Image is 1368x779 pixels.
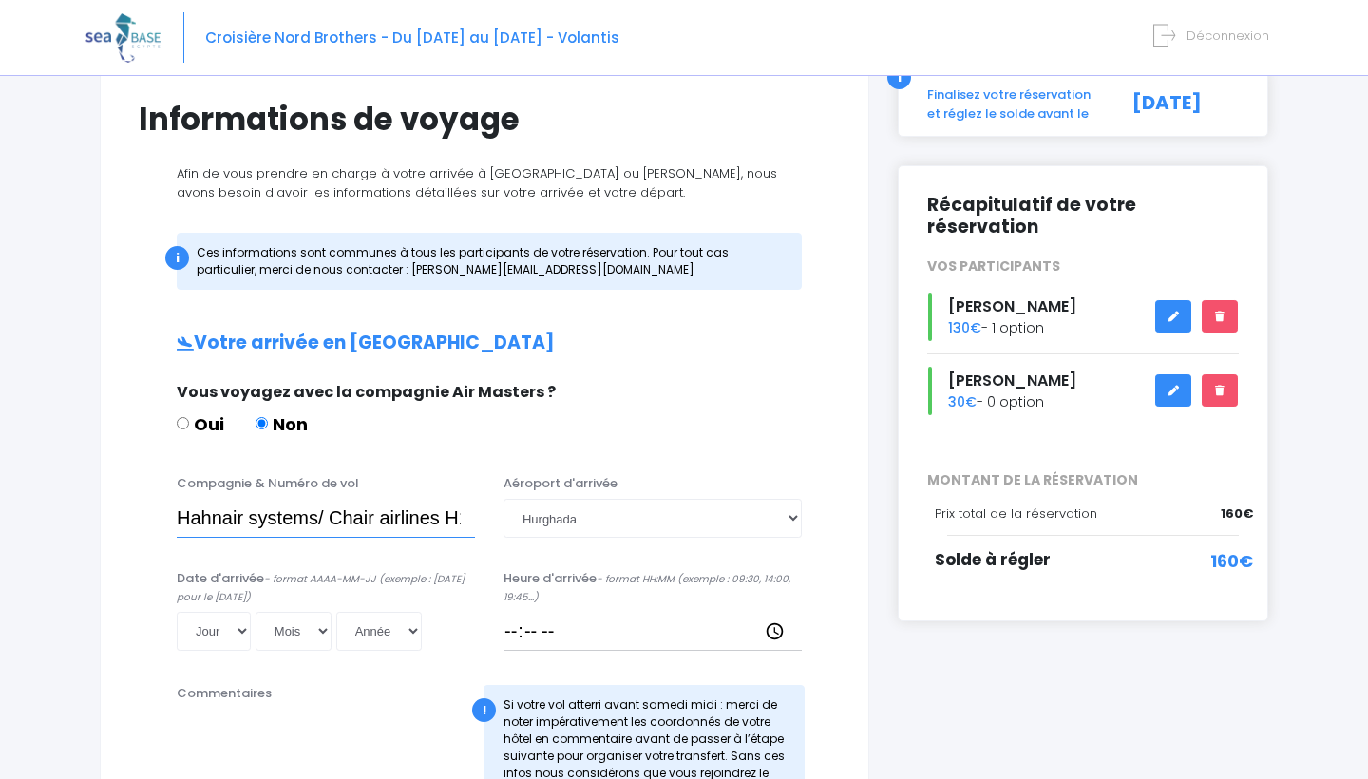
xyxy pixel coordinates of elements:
span: Vous voyagez avec la compagnie Air Masters ? [177,381,556,403]
div: Ces informations sont communes à tous les participants de votre réservation. Pour tout cas partic... [177,233,802,290]
div: Finalisez votre réservation et réglez le solde avant le [913,85,1111,123]
span: 130€ [948,318,981,337]
div: i [887,66,911,89]
div: ! [472,698,496,722]
label: Heure d'arrivée [503,569,802,606]
span: [PERSON_NAME] [948,370,1076,391]
label: Non [256,411,308,437]
i: - format AAAA-MM-JJ (exemple : [DATE] pour le [DATE]) [177,572,465,605]
span: Solde à régler [935,548,1051,571]
input: Oui [177,417,189,429]
span: 160€ [1210,548,1253,574]
p: Afin de vous prendre en charge à votre arrivée à [GEOGRAPHIC_DATA] ou [PERSON_NAME], nous avons b... [139,164,830,201]
label: Compagnie & Numéro de vol [177,474,359,493]
label: Commentaires [177,684,272,703]
h1: Informations de voyage [139,101,830,138]
div: - 1 option [913,293,1253,341]
span: Prix total de la réservation [935,504,1097,522]
div: [DATE] [1111,85,1253,123]
span: 160€ [1221,504,1253,523]
input: Non [256,417,268,429]
input: __:__ [503,612,802,650]
div: - 0 option [913,367,1253,415]
span: Déconnexion [1187,27,1269,45]
div: i [165,246,189,270]
span: MONTANT DE LA RÉSERVATION [913,470,1253,490]
div: VOS PARTICIPANTS [913,256,1253,276]
h2: Récapitulatif de votre réservation [927,195,1239,238]
i: - format HH:MM (exemple : 09:30, 14:00, 19:45...) [503,572,790,605]
label: Oui [177,411,224,437]
label: Date d'arrivée [177,569,475,606]
span: [PERSON_NAME] [948,295,1076,317]
label: Aéroport d'arrivée [503,474,617,493]
span: Croisière Nord Brothers - Du [DATE] au [DATE] - Volantis [205,28,619,47]
h2: Votre arrivée en [GEOGRAPHIC_DATA] [139,332,830,354]
span: 30€ [948,392,977,411]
